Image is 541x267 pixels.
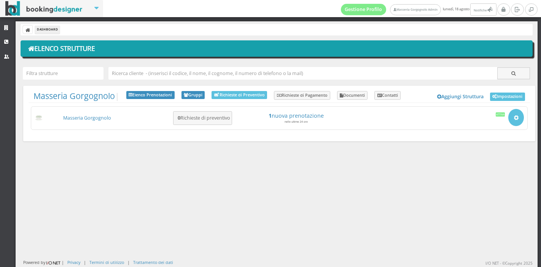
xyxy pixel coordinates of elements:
a: Richieste di Preventivo [212,91,267,99]
img: BookingDesigner.com [5,1,83,16]
a: Elenco Prenotazioni [126,91,175,99]
span: | [33,91,119,101]
input: Ricerca cliente - (inserisci il codice, il nome, il cognome, il numero di telefono o la mail) [108,67,498,80]
img: ionet_small_logo.png [45,260,62,266]
h4: nuova prenotazione [238,112,354,119]
input: Filtra strutture [23,67,103,80]
a: Richieste di Pagamento [274,91,330,100]
a: Impostazioni [490,93,525,101]
a: Gruppi [181,91,205,99]
a: Gestione Profilo [341,4,387,15]
a: Masseria Gorgognolo Admin [390,4,441,15]
a: Documenti [337,91,368,100]
a: Privacy [67,259,80,265]
h1: Elenco Strutture [26,42,528,55]
a: Termini di utilizzo [89,259,124,265]
img: 0603869b585f11eeb13b0a069e529790_max100.png [35,115,43,121]
span: lunedì, 18 agosto [341,3,498,16]
a: 1nuova prenotazione [238,112,354,119]
div: Powered by | [23,259,64,266]
a: Masseria Gorgognolo [33,90,115,101]
a: Aggiungi Struttura [433,91,488,102]
div: | [84,259,86,265]
b: 0 [178,115,180,121]
button: 0Richieste di preventivo [173,111,232,125]
small: nelle ultime 24 ore [285,120,308,123]
a: Contatti [374,91,401,100]
a: Masseria Gorgognolo [63,115,111,121]
div: Attiva [496,112,505,116]
a: Trattamento dei dati [133,259,173,265]
strong: 1 [269,112,272,119]
button: Notifiche [470,3,496,16]
div: | [127,259,130,265]
li: Dashboard [35,26,60,34]
h5: Richieste di preventivo [175,115,230,121]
